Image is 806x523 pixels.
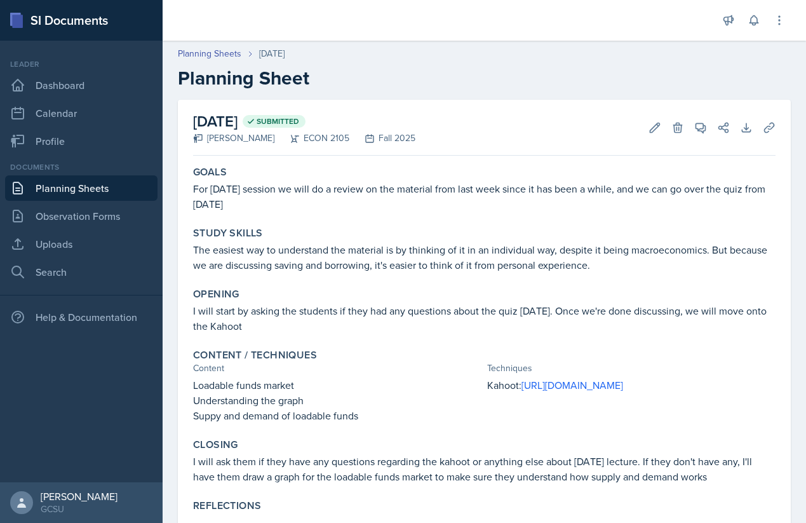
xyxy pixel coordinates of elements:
[193,132,274,145] div: [PERSON_NAME]
[193,393,482,408] p: Understanding the graph
[5,259,158,285] a: Search
[193,181,776,212] p: For [DATE] session we will do a review on the material from last week since it has been a while, ...
[193,349,317,362] label: Content / Techniques
[5,58,158,70] div: Leader
[5,304,158,330] div: Help & Documentation
[5,128,158,154] a: Profile
[259,47,285,60] div: [DATE]
[193,408,482,423] p: Suppy and demand of loadable funds
[178,67,791,90] h2: Planning Sheet
[521,378,623,392] a: [URL][DOMAIN_NAME]
[193,110,415,133] h2: [DATE]
[193,454,776,484] p: I will ask them if they have any questions regarding the kahoot or anything else about [DATE] lec...
[5,100,158,126] a: Calendar
[274,132,349,145] div: ECON 2105
[193,242,776,273] p: The easiest way to understand the material is by thinking of it in an individual way, despite it ...
[193,303,776,334] p: I will start by asking the students if they had any questions about the quiz [DATE]. Once we're d...
[5,175,158,201] a: Planning Sheets
[193,227,263,240] label: Study Skills
[193,362,482,375] div: Content
[5,203,158,229] a: Observation Forms
[257,116,299,126] span: Submitted
[193,377,482,393] p: Loadable funds market
[193,499,261,512] label: Reflections
[5,161,158,173] div: Documents
[487,377,776,393] p: Kahoot:
[41,503,118,515] div: GCSU
[5,231,158,257] a: Uploads
[5,72,158,98] a: Dashboard
[41,490,118,503] div: [PERSON_NAME]
[193,438,238,451] label: Closing
[193,166,227,179] label: Goals
[178,47,241,60] a: Planning Sheets
[349,132,415,145] div: Fall 2025
[193,288,239,301] label: Opening
[487,362,776,375] div: Techniques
